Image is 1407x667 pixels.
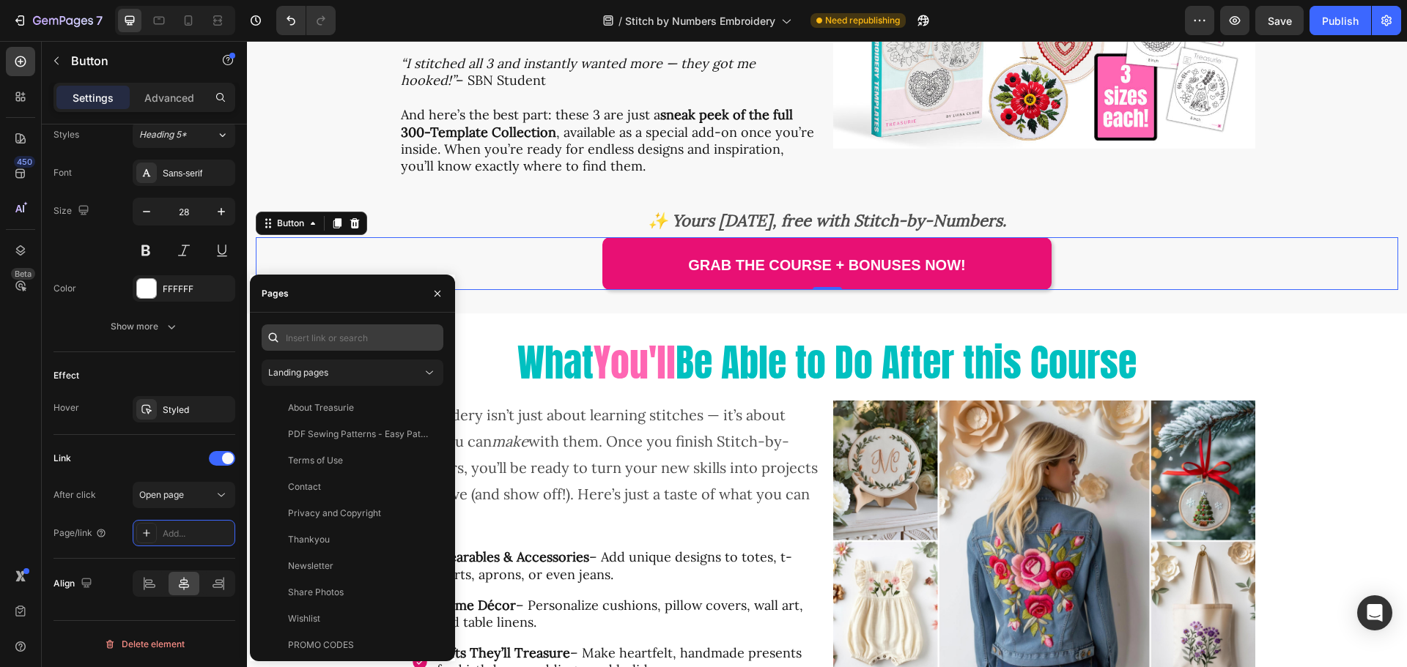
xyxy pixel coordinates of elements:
[288,586,344,599] div: Share Photos
[401,169,759,190] strong: ✨ Yours [DATE], free with Stitch-by-Numbers.
[276,6,336,35] div: Undo/Redo
[53,166,72,179] div: Font
[288,507,381,520] div: Privacy and Copyright
[53,369,79,382] div: Effect
[441,216,718,232] strong: Grab the Course + Bonuses Now!
[53,488,96,502] div: After click
[139,489,184,500] span: Open page
[288,612,320,625] div: Wishlist
[104,636,185,653] div: Delete element
[190,556,556,590] span: – Personalize cushions, pillow covers, wall art, and table linens.
[190,603,555,638] span: – Make heartfelt, handmade presents for birthdays, weddings, and holidays.
[618,13,622,29] span: /
[1322,13,1359,29] div: Publish
[53,452,71,465] div: Link
[288,638,354,652] div: PROMO CODES
[1268,15,1292,27] span: Save
[154,361,573,493] p: Embroidery isn’t just about learning stitches — it’s about what you can with them. Once you finis...
[27,176,60,189] div: Button
[71,52,196,70] p: Button
[262,287,289,300] div: Pages
[96,12,103,29] p: 7
[190,507,545,542] span: – Add unique designs to totes, t-shirts, aprons, or even jeans.
[11,268,35,280] div: Beta
[53,401,79,414] div: Hover
[268,367,328,378] span: Landing pages
[1255,6,1304,35] button: Save
[144,90,194,105] p: Advanced
[53,128,79,141] div: Styles
[133,122,235,148] button: Heading 5*
[190,603,323,620] strong: Gifts They’ll Treasure
[288,428,429,441] div: PDF Sewing Patterns - Easy Patterns to Download
[190,507,342,524] strong: Wearables & Accessories
[53,574,95,594] div: Align
[288,401,354,414] div: About Treasurie
[163,527,232,540] div: Add...
[163,167,232,180] div: Sans-serif
[139,128,187,141] span: Heading 5*
[73,90,114,105] p: Settings
[288,533,330,546] div: Thankyou
[347,293,429,350] span: You'll
[53,282,76,295] div: Color
[133,482,235,508] button: Open page
[111,319,179,334] div: Show more
[163,403,232,417] div: Styled
[288,559,333,573] div: Newsletter
[53,633,235,656] button: Delete element
[288,480,321,493] div: Contact
[53,313,235,340] button: Show more
[288,454,343,467] div: Terms of Use
[141,296,1020,349] h2: What Be Able to Do After this Course
[163,283,232,296] div: FFFFFF
[262,359,443,386] button: Landing pages
[245,391,281,409] i: make
[53,201,92,221] div: Size
[355,196,805,249] button: <p><span style="font-size:20px;"><strong>Grab the Course + Bonuses Now!</strong></span></p>
[247,41,1407,667] iframe: To enrich screen reader interactions, please activate Accessibility in Grammarly extension settings
[6,6,109,35] button: 7
[262,324,443,351] input: Insert link or search
[625,13,775,29] span: Stitch by Numbers Embroidery
[190,556,269,573] strong: Home Décor
[14,156,35,168] div: 450
[1357,595,1392,630] div: Open Intercom Messenger
[53,526,107,540] div: Page/link
[825,14,900,27] span: Need republishing
[1310,6,1371,35] button: Publish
